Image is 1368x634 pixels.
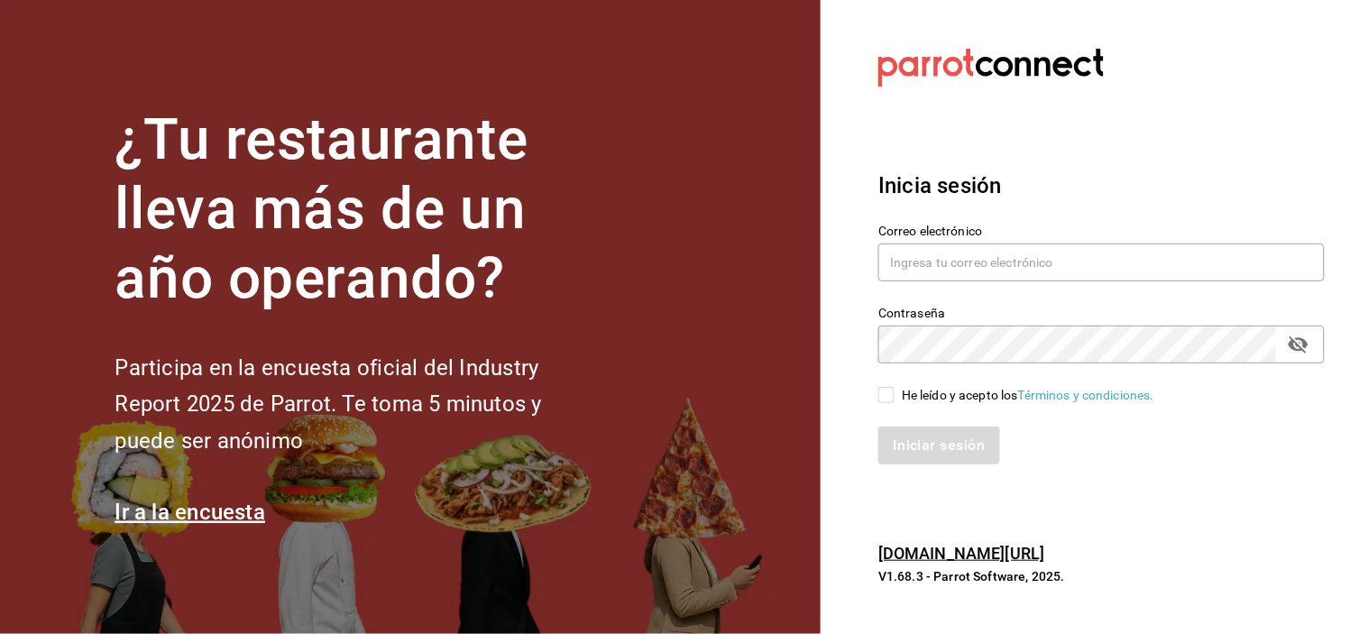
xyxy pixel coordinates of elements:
label: Correo electrónico [878,225,1325,238]
h3: Inicia sesión [878,170,1325,202]
p: V1.68.3 - Parrot Software, 2025. [878,567,1325,585]
a: [DOMAIN_NAME][URL] [878,544,1044,563]
button: passwordField [1283,329,1314,360]
h1: ¿Tu restaurante lleva más de un año operando? [115,106,601,313]
a: Términos y condiciones. [1018,388,1154,402]
h2: Participa en la encuesta oficial del Industry Report 2025 de Parrot. Te toma 5 minutos y puede se... [115,350,601,460]
div: He leído y acepto los [902,386,1154,405]
input: Ingresa tu correo electrónico [878,243,1325,281]
label: Contraseña [878,308,1325,320]
a: Ir a la encuesta [115,500,265,525]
